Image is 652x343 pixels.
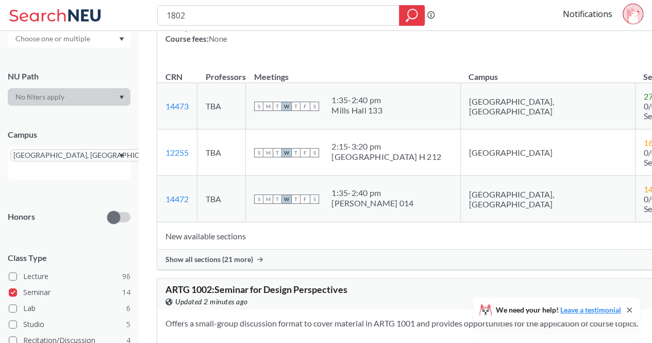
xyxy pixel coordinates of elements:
label: Lecture [9,270,130,283]
span: W [282,148,291,157]
a: 12255 [165,148,189,157]
span: Updated 2 minutes ago [175,296,248,307]
svg: Dropdown arrow [119,154,124,158]
th: Professors [197,61,246,83]
span: W [282,194,291,204]
span: F [300,148,310,157]
span: F [300,194,310,204]
span: S [254,102,263,111]
span: None [209,34,227,43]
input: Choose one or multiple [10,32,97,45]
svg: magnifying glass [406,8,418,23]
span: 6 [126,303,130,314]
div: Dropdown arrow [8,30,130,47]
a: 14473 [165,101,189,111]
th: Campus [460,61,635,83]
span: T [291,194,300,204]
div: Dropdown arrow [8,88,130,106]
label: Studio [9,318,130,331]
div: [GEOGRAPHIC_DATA], [GEOGRAPHIC_DATA]X to remove pillDropdown arrow [8,146,130,179]
div: 1:35 - 2:40 pm [331,95,382,105]
span: [GEOGRAPHIC_DATA], [GEOGRAPHIC_DATA]X to remove pill [10,149,174,161]
svg: Dropdown arrow [119,95,124,100]
span: S [254,194,263,204]
span: 96 [122,271,130,282]
span: T [291,102,300,111]
div: 1:35 - 2:40 pm [331,188,413,198]
span: T [273,102,282,111]
td: TBA [197,176,246,222]
div: 2:15 - 3:20 pm [331,141,441,152]
span: T [291,148,300,157]
span: Class Type [8,252,130,264]
a: Leave a testimonial [560,305,621,314]
span: M [263,102,273,111]
span: 14 [122,287,130,298]
input: Class, professor, course number, "phrase" [165,7,392,24]
svg: Dropdown arrow [119,37,124,41]
span: M [263,194,273,204]
label: Lab [9,302,130,315]
span: W [282,102,291,111]
td: TBA [197,129,246,176]
div: CRN [165,71,182,83]
div: [GEOGRAPHIC_DATA] H 212 [331,152,441,162]
span: 5 [126,319,130,330]
a: Notifications [563,8,612,20]
td: TBA [197,83,246,129]
td: [GEOGRAPHIC_DATA], [GEOGRAPHIC_DATA] [460,176,635,222]
span: S [310,148,319,157]
span: T [273,194,282,204]
div: magnifying glass [399,5,425,26]
td: [GEOGRAPHIC_DATA], [GEOGRAPHIC_DATA] [460,83,635,129]
div: NU Path [8,71,130,82]
p: Honors [8,211,35,223]
span: ARTG 1002 : Seminar for Design Perspectives [165,284,347,295]
div: Campus [8,129,130,140]
span: S [310,194,319,204]
span: F [300,102,310,111]
span: M [263,148,273,157]
span: S [254,148,263,157]
span: Show all sections (21 more) [165,255,253,264]
span: We need your help! [496,306,621,314]
th: Meetings [246,61,461,83]
span: T [273,148,282,157]
span: S [310,102,319,111]
div: [PERSON_NAME] 014 [331,198,413,208]
a: 14472 [165,194,189,204]
div: Mills Hall 133 [331,105,382,116]
label: Seminar [9,286,130,299]
td: [GEOGRAPHIC_DATA] [460,129,635,176]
